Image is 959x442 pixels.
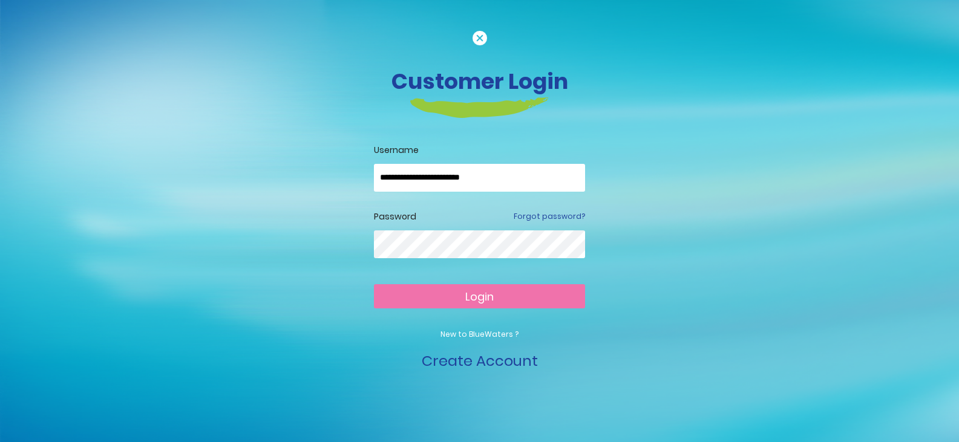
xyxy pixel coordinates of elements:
button: Login [374,284,585,308]
img: login-heading-border.png [410,97,549,118]
img: cancel [473,31,487,45]
a: Forgot password? [514,211,585,222]
span: Login [465,289,494,304]
a: Create Account [422,351,538,371]
label: Username [374,144,585,157]
p: New to BlueWaters ? [374,329,585,340]
label: Password [374,210,416,223]
h3: Customer Login [144,68,816,94]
